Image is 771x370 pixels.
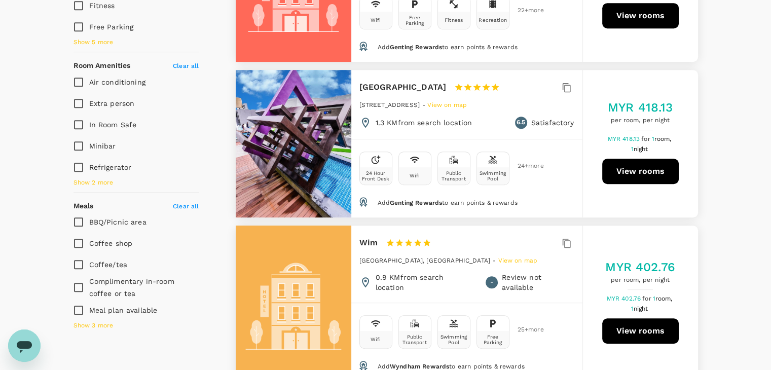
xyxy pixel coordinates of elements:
[518,326,533,333] span: 25 + more
[498,257,537,264] span: View on map
[359,236,378,250] h6: Wim
[607,295,643,302] span: MYR 402.76
[531,118,574,128] p: Satisfactory
[634,305,648,312] span: night
[641,135,651,142] span: for
[479,334,507,345] div: Free Parking
[371,17,381,23] div: Wifi
[608,116,673,126] span: per room, per night
[631,145,650,153] span: 1
[89,2,115,10] span: Fitness
[89,163,132,171] span: Refrigerator
[401,334,429,345] div: Public Transport
[440,334,468,345] div: Swimming Pool
[371,337,381,342] div: Wifi
[479,170,507,181] div: Swimming Pool
[608,135,642,142] span: MYR 418.13
[377,199,517,206] span: Add to earn points & rewards
[74,38,114,48] span: Show 5 more
[652,135,673,142] span: 1
[655,295,673,302] span: room,
[653,295,674,302] span: 1
[74,201,94,212] h6: Meals
[502,272,574,292] p: Review not available
[390,363,449,370] span: Wyndham Rewards
[89,23,134,31] span: Free Parking
[498,256,537,264] a: View on map
[362,170,390,181] div: 24 Hour Front Desk
[359,101,420,108] span: [STREET_ADDRESS]
[359,80,447,94] h6: [GEOGRAPHIC_DATA]
[89,306,158,314] span: Meal plan available
[173,203,199,210] span: Clear all
[642,295,652,302] span: for
[605,259,675,275] h5: MYR 402.76
[89,239,133,247] span: Coffee shop
[493,257,498,264] span: -
[89,78,145,86] span: Air conditioning
[517,118,525,128] span: 6.5
[631,305,650,312] span: 1
[608,99,673,116] h5: MYR 418.13
[376,118,472,128] p: 1.3 KM from search location
[401,15,429,26] div: Free Parking
[634,145,648,153] span: night
[89,277,174,298] span: Complimentary in-room coffee or tea
[422,101,427,108] span: -
[410,173,420,178] div: Wifi
[89,261,128,269] span: Coffee/tea
[74,178,114,188] span: Show 2 more
[602,3,679,28] button: View rooms
[89,99,135,107] span: Extra person
[427,100,467,108] a: View on map
[602,318,679,344] button: View rooms
[89,218,146,226] span: BBQ/Picnic area
[74,321,114,331] span: Show 3 more
[89,121,137,129] span: In Room Safe
[605,275,675,285] span: per room, per night
[440,170,468,181] div: Public Transport
[479,17,507,23] div: Recreation
[359,257,490,264] span: [GEOGRAPHIC_DATA], [GEOGRAPHIC_DATA]
[377,44,517,51] span: Add to earn points & rewards
[518,163,533,169] span: 24 + more
[427,101,467,108] span: View on map
[74,60,131,71] h6: Room Amenities
[602,159,679,184] button: View rooms
[89,142,116,150] span: Minibar
[390,44,442,51] span: Genting Rewards
[518,7,533,14] span: 22 + more
[8,329,41,362] iframe: Button to launch messaging window
[173,62,199,69] span: Clear all
[445,17,463,23] div: Fitness
[376,272,474,292] p: 0.9 KM from search location
[490,277,493,287] span: -
[390,199,442,206] span: Genting Rewards
[377,363,524,370] span: Add to earn points & rewards
[654,135,672,142] span: room,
